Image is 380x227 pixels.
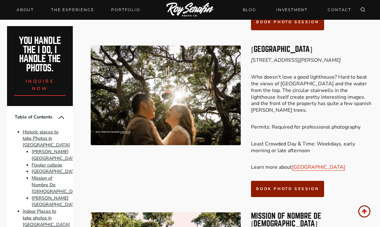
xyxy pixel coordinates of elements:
[324,4,355,15] a: CONTACT
[251,124,373,131] p: Permits: Required for professional photography
[57,114,65,121] button: Collapse Table of Contents
[32,162,62,168] a: Flagler college
[358,205,370,217] a: Scroll to top
[272,4,311,15] a: INVESTMENT
[32,149,79,161] a: [PERSON_NAME][GEOGRAPHIC_DATA]
[239,4,260,15] a: BLOG
[32,195,79,208] a: [PERSON_NAME][GEOGRAPHIC_DATA]
[251,181,324,197] a: book photo session
[251,14,324,30] a: book photo session
[23,129,70,148] a: Historic places to take Photos in [GEOGRAPHIC_DATA]
[107,5,144,14] a: Portfolio
[251,46,373,53] h3: [GEOGRAPHIC_DATA]
[358,5,367,14] button: View Search Form
[251,141,373,154] p: Least Crowded Day & Time: Weekdays, early morning or late afternoon
[251,57,341,64] em: [STREET_ADDRESS][PERSON_NAME]
[256,186,319,191] span: book photo session
[14,73,66,96] a: inquire now
[256,19,319,25] span: book photo session
[251,74,373,114] p: Who doesn’t love a good lighthouse? Hard to beat the views of [GEOGRAPHIC_DATA] and the water fro...
[166,3,214,18] img: Logo of Roy Serafin Photo Co., featuring stylized text in white on a light background, representi...
[47,5,98,14] a: THE EXPERIENCE
[26,78,54,92] span: inquire now
[292,164,345,171] a: [GEOGRAPHIC_DATA]
[32,175,83,195] a: Mission of Nombre De [DEMOGRAPHIC_DATA]
[32,169,79,175] a: [GEOGRAPHIC_DATA]
[14,36,66,73] h2: You handle the i do, I handle the photos.
[13,5,38,14] a: About
[13,5,144,14] nav: Primary Navigation
[239,4,355,15] nav: Secondary Navigation
[91,46,241,145] img: Where to Take Photos In St Augustine (engagement, portrait, wedding photos) 3
[251,164,373,171] p: Learn more about
[15,114,57,121] span: Table of Contents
